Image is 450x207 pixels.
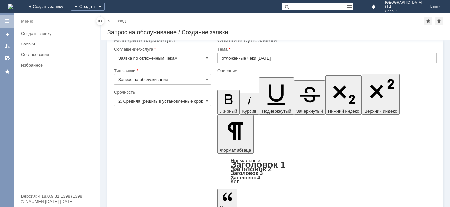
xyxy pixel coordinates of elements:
span: [GEOGRAPHIC_DATA] [385,1,422,5]
a: Перейти на домашнюю страницу [8,4,13,9]
button: Зачеркнутый [294,80,325,115]
span: Подчеркнутый [262,109,291,114]
div: Меню [21,17,33,25]
a: Заголовок 1 [231,160,286,170]
a: Создать заявку [18,28,99,39]
a: Назад [113,18,126,23]
a: Мои согласования [2,53,13,63]
img: logo [8,4,13,9]
div: Запрос на обслуживание / Создание заявки [107,29,443,36]
a: Заголовок 4 [231,175,260,180]
div: Соглашение/Услуга [114,47,210,51]
div: Формат абзаца [217,158,437,184]
div: Срочность [114,90,210,94]
a: Согласования [18,49,99,60]
span: Зачеркнутый [296,109,323,114]
div: Скрыть меню [96,17,104,25]
div: Добавить в избранное [424,17,432,25]
div: Тема [217,47,436,51]
div: Сделать домашней страницей [435,17,443,25]
span: Выберите параметры [114,37,175,44]
div: Создать заявку [21,31,96,36]
a: Создать заявку [2,29,13,40]
button: Формат абзаца [217,115,254,154]
div: Описание [217,69,436,73]
div: Согласования [21,52,96,57]
span: Жирный [220,109,237,114]
span: Формат абзаца [220,148,251,153]
button: Подчеркнутый [259,77,294,115]
div: © NAUMEN [DATE]-[DATE] [21,199,94,204]
button: Курсив [240,93,259,115]
a: Нормальный [231,158,260,163]
a: Код [231,179,239,185]
span: Линия) [385,9,422,13]
button: Нижний индекс [325,75,362,115]
button: Верхний индекс [362,74,400,115]
a: Заявки [18,39,99,49]
span: Курсив [242,109,257,114]
span: Верхний индекс [364,109,397,114]
button: Жирный [217,90,240,115]
div: Избранное [21,63,89,68]
a: Мои заявки [2,41,13,51]
a: Заголовок 2 [231,165,272,173]
div: Версия: 4.18.0.9.31.1398 (1398) [21,194,94,198]
span: Опишите суть заявки [217,37,277,44]
div: Создать [71,3,105,11]
span: Расширенный поиск [347,3,353,9]
a: Заголовок 3 [231,170,263,176]
div: Заявки [21,42,96,46]
span: (ТЦ [385,5,422,9]
div: Тип заявки [114,69,210,73]
div: просьба удалить отложенные чеки [3,3,96,8]
span: Нижний индекс [328,109,359,114]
